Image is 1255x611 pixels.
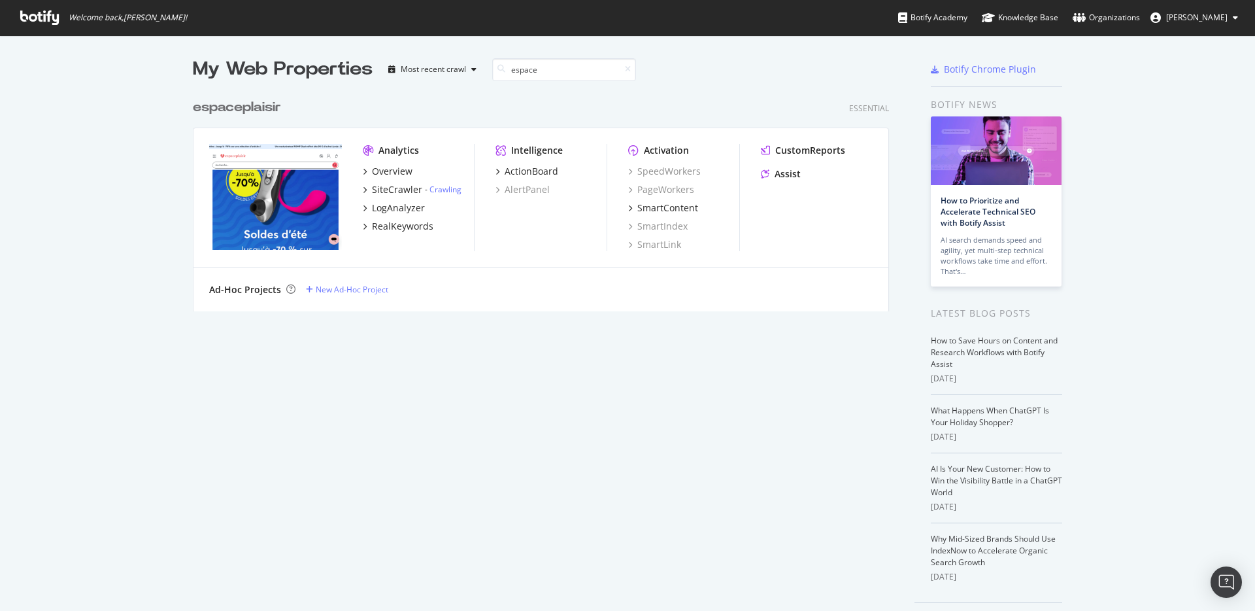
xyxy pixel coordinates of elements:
b: espace [193,101,243,114]
div: New Ad-Hoc Project [316,284,388,295]
div: RealKeywords [372,220,433,233]
a: LogAnalyzer [363,201,425,215]
input: Search [492,58,636,81]
div: - [425,184,461,195]
div: Assist [775,167,801,181]
span: Welcome back, [PERSON_NAME] ! [69,12,187,23]
a: SiteCrawler- Crawling [363,183,461,196]
div: [DATE] [931,501,1062,513]
a: SmartContent [628,201,698,215]
div: Ad-Hoc Projects [209,283,281,296]
a: How to Save Hours on Content and Research Workflows with Botify Assist [931,335,1058,370]
img: How to Prioritize and Accelerate Technical SEO with Botify Assist [931,116,1062,185]
a: How to Prioritize and Accelerate Technical SEO with Botify Assist [941,195,1035,228]
a: SmartLink [628,238,681,251]
a: ActionBoard [495,165,558,178]
div: [DATE] [931,431,1062,443]
div: Open Intercom Messenger [1211,567,1242,598]
a: PageWorkers [628,183,694,196]
div: [DATE] [931,373,1062,385]
a: What Happens When ChatGPT Is Your Holiday Shopper? [931,405,1049,428]
div: ActionBoard [505,165,558,178]
div: Botify news [931,97,1062,112]
div: Analytics [378,144,419,157]
div: Most recent crawl [401,65,466,73]
div: Intelligence [511,144,563,157]
div: Botify Chrome Plugin [944,63,1036,76]
img: espaceplaisir.fr [209,144,342,250]
a: CustomReports [761,144,845,157]
a: AI Is Your New Customer: How to Win the Visibility Battle in a ChatGPT World [931,463,1062,498]
div: Essential [849,103,889,114]
div: AI search demands speed and agility, yet multi-step technical workflows take time and effort. Tha... [941,235,1052,277]
button: [PERSON_NAME] [1140,7,1248,28]
div: Latest Blog Posts [931,306,1062,321]
a: SpeedWorkers [628,165,701,178]
div: plaisir [193,98,281,117]
div: LogAnalyzer [372,201,425,215]
button: Most recent crawl [383,59,482,80]
a: Botify Chrome Plugin [931,63,1036,76]
a: espaceplaisir [193,98,286,117]
div: My Web Properties [193,56,373,82]
div: SiteCrawler [372,183,422,196]
a: RealKeywords [363,220,433,233]
a: Assist [761,167,801,181]
a: Crawling [429,184,461,195]
div: Organizations [1073,11,1140,24]
a: SmartIndex [628,220,688,233]
div: grid [193,82,899,311]
div: [DATE] [931,571,1062,583]
a: AlertPanel [495,183,550,196]
span: Olivier Job [1166,12,1228,23]
div: Knowledge Base [982,11,1058,24]
div: Overview [372,165,412,178]
div: SmartContent [637,201,698,215]
a: Why Mid-Sized Brands Should Use IndexNow to Accelerate Organic Search Growth [931,533,1056,568]
div: Activation [644,144,689,157]
div: CustomReports [775,144,845,157]
a: Overview [363,165,412,178]
div: Botify Academy [898,11,967,24]
a: New Ad-Hoc Project [306,284,388,295]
